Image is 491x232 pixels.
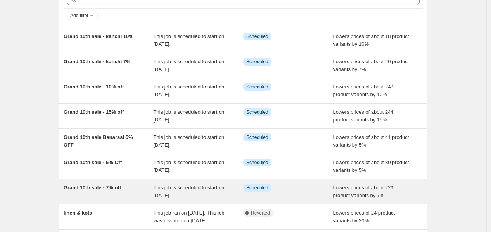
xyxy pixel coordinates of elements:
[333,159,409,173] span: Lowers prices of about 80 product variants by 5%
[64,59,131,64] span: Grand 10th sale - kanchi 7%
[333,210,395,223] span: Lowers prices of 24 product variants by 20%
[64,210,92,216] span: linen & kota
[246,33,268,40] span: Scheduled
[333,185,394,198] span: Lowers prices of about 223 product variants by 7%
[333,109,394,123] span: Lowers prices of about 244 product variants by 15%
[333,33,409,47] span: Lowers prices of about 18 product variants by 10%
[67,11,98,20] button: Add filter
[64,159,122,165] span: Grand 10th sale - 5% Off
[246,159,268,166] span: Scheduled
[251,210,270,216] span: Reverted
[246,109,268,115] span: Scheduled
[64,185,121,190] span: Grand 10th sale - 7% off
[154,33,225,47] span: This job is scheduled to start on [DATE].
[64,33,133,39] span: Grand 10th sale - kanchi 10%
[154,59,225,72] span: This job is scheduled to start on [DATE].
[154,210,225,223] span: This job ran on [DATE]. This job was reverted on [DATE].
[64,134,133,148] span: Grand 10th sale Banarasi 5% OFF
[333,84,394,97] span: Lowers prices of about 247 product variants by 10%
[246,84,268,90] span: Scheduled
[246,134,268,140] span: Scheduled
[154,109,225,123] span: This job is scheduled to start on [DATE].
[333,134,409,148] span: Lowers prices of about 41 product variants by 5%
[154,84,225,97] span: This job is scheduled to start on [DATE].
[64,84,124,90] span: Grand 10th sale - 10% off
[64,109,124,115] span: Grand 10th sale - 15% off
[154,134,225,148] span: This job is scheduled to start on [DATE].
[333,59,409,72] span: Lowers prices of about 20 product variants by 7%
[246,185,268,191] span: Scheduled
[246,59,268,65] span: Scheduled
[154,185,225,198] span: This job is scheduled to start on [DATE].
[70,12,88,19] span: Add filter
[154,159,225,173] span: This job is scheduled to start on [DATE].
